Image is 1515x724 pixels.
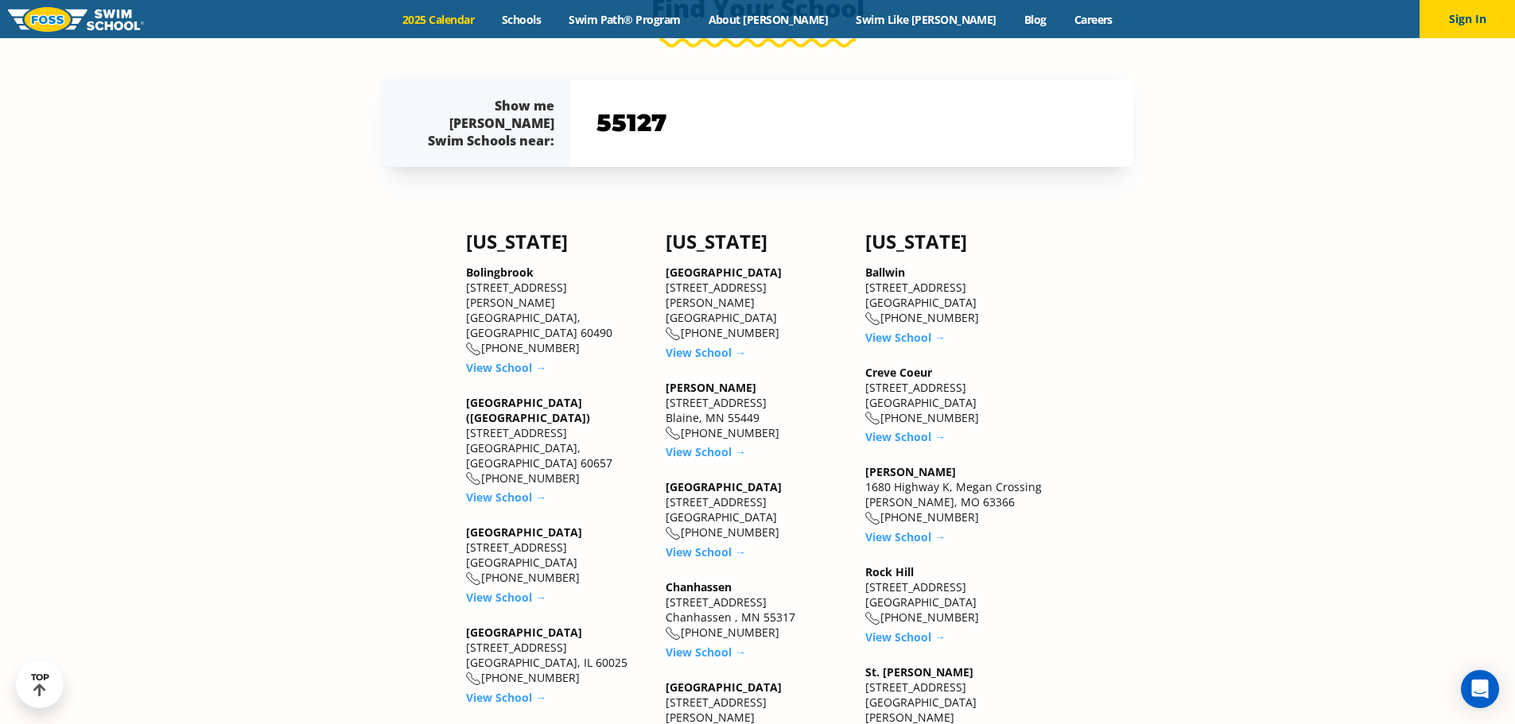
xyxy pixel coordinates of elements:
[466,525,650,586] div: [STREET_ADDRESS] [GEOGRAPHIC_DATA] [PHONE_NUMBER]
[555,12,694,27] a: Swim Path® Program
[865,464,1049,525] div: 1680 Highway K, Megan Crossing [PERSON_NAME], MO 63366 [PHONE_NUMBER]
[466,230,650,253] h4: [US_STATE]
[865,330,946,345] a: View School →
[592,100,1111,146] input: YOUR ZIP CODE
[666,380,756,395] a: [PERSON_NAME]
[865,612,880,625] img: location-phone-o-icon.svg
[666,579,732,594] a: Chanhassen
[666,265,782,280] a: [GEOGRAPHIC_DATA]
[865,429,946,444] a: View School →
[666,645,746,660] a: View School →
[414,97,554,149] div: Show me [PERSON_NAME] Swim Schools near:
[466,590,546,605] a: View School →
[694,12,842,27] a: About [PERSON_NAME]
[865,312,880,326] img: location-phone-o-icon.svg
[666,230,849,253] h4: [US_STATE]
[865,629,946,645] a: View School →
[865,529,946,544] a: View School →
[865,365,1049,426] div: [STREET_ADDRESS] [GEOGRAPHIC_DATA] [PHONE_NUMBER]
[666,544,746,559] a: View School →
[389,12,488,27] a: 2025 Calendar
[666,479,849,540] div: [STREET_ADDRESS] [GEOGRAPHIC_DATA] [PHONE_NUMBER]
[466,572,481,586] img: location-phone-o-icon.svg
[466,525,582,540] a: [GEOGRAPHIC_DATA]
[666,345,746,360] a: View School →
[865,412,880,425] img: location-phone-o-icon.svg
[865,564,1049,625] div: [STREET_ADDRESS] [GEOGRAPHIC_DATA] [PHONE_NUMBER]
[865,464,956,479] a: [PERSON_NAME]
[666,479,782,494] a: [GEOGRAPHIC_DATA]
[466,395,590,425] a: [GEOGRAPHIC_DATA] ([GEOGRAPHIC_DATA])
[666,380,849,441] div: [STREET_ADDRESS] Blaine, MN 55449 [PHONE_NUMBER]
[466,265,650,356] div: [STREET_ADDRESS][PERSON_NAME] [GEOGRAPHIC_DATA], [GEOGRAPHIC_DATA] 60490 [PHONE_NUMBER]
[666,265,849,341] div: [STREET_ADDRESS][PERSON_NAME] [GEOGRAPHIC_DATA] [PHONE_NUMBER]
[466,265,534,280] a: Bolingbrook
[666,627,681,641] img: location-phone-o-icon.svg
[865,664,973,679] a: St. [PERSON_NAME]
[865,365,932,380] a: Creve Coeur
[466,690,546,705] a: View School →
[865,512,880,525] img: location-phone-o-icon.svg
[466,672,481,686] img: location-phone-o-icon.svg
[466,395,650,486] div: [STREET_ADDRESS] [GEOGRAPHIC_DATA], [GEOGRAPHIC_DATA] 60657 [PHONE_NUMBER]
[1461,670,1499,708] div: Open Intercom Messenger
[466,625,582,640] a: [GEOGRAPHIC_DATA]
[466,625,650,686] div: [STREET_ADDRESS] [GEOGRAPHIC_DATA], IL 60025 [PHONE_NUMBER]
[666,427,681,440] img: location-phone-o-icon.svg
[1060,12,1126,27] a: Careers
[865,265,905,280] a: Ballwin
[466,490,546,505] a: View School →
[865,230,1049,253] h4: [US_STATE]
[666,679,782,695] a: [GEOGRAPHIC_DATA]
[666,579,849,641] div: [STREET_ADDRESS] Chanhassen , MN 55317 [PHONE_NUMBER]
[31,672,49,697] div: TOP
[8,7,144,32] img: FOSS Swim School Logo
[466,343,481,356] img: location-phone-o-icon.svg
[466,360,546,375] a: View School →
[466,472,481,486] img: location-phone-o-icon.svg
[666,327,681,341] img: location-phone-o-icon.svg
[666,527,681,540] img: location-phone-o-icon.svg
[842,12,1011,27] a: Swim Like [PERSON_NAME]
[666,444,746,459] a: View School →
[1010,12,1060,27] a: Blog
[865,564,914,579] a: Rock Hill
[865,265,1049,326] div: [STREET_ADDRESS] [GEOGRAPHIC_DATA] [PHONE_NUMBER]
[488,12,555,27] a: Schools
